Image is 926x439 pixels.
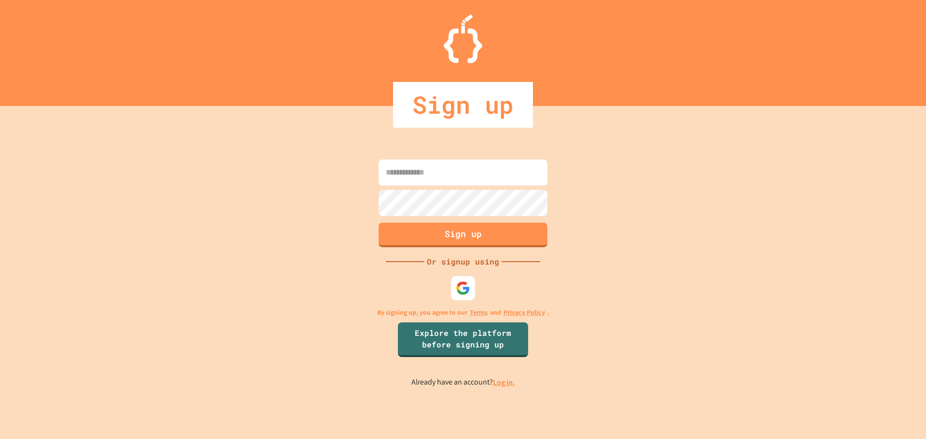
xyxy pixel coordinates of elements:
[411,376,515,388] p: Already have an account?
[424,256,502,267] div: Or signup using
[377,307,549,318] p: By signing up, you agree to our and .
[504,307,545,318] a: Privacy Policy
[398,322,528,357] a: Explore the platform before signing up
[379,223,547,247] button: Sign up
[444,14,482,63] img: Logo.svg
[493,377,515,387] a: Log in.
[456,281,470,295] img: google-icon.svg
[393,82,533,128] div: Sign up
[470,307,488,318] a: Terms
